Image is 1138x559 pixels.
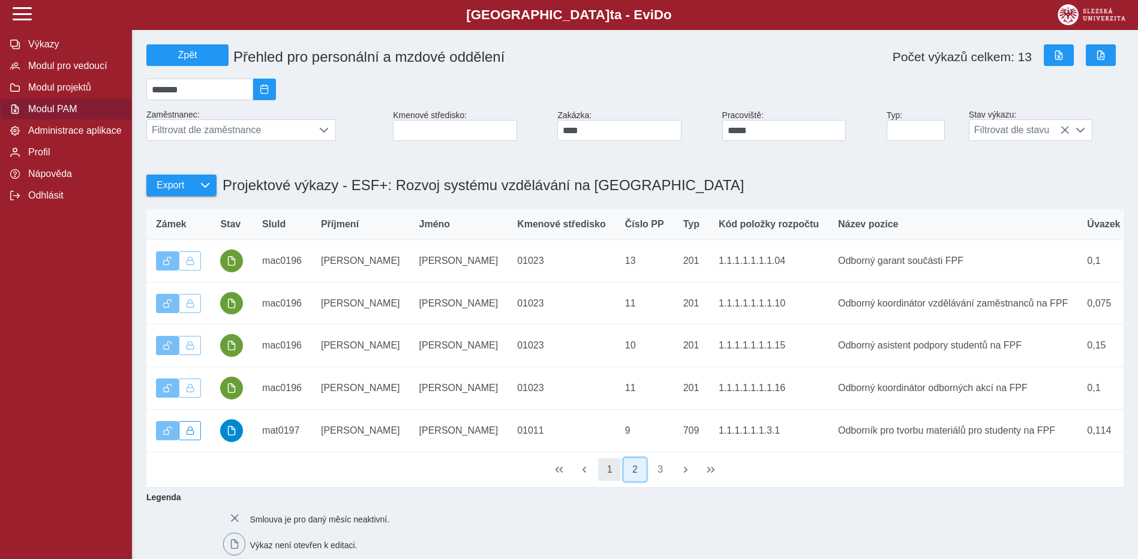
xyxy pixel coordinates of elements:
button: Uzamknout lze pouze výkaz, který je podepsán a schválen. [179,336,202,355]
button: podepsáno [220,292,243,315]
td: [PERSON_NAME] [311,324,410,367]
td: 0,1 [1077,240,1130,282]
td: mac0196 [253,282,311,324]
td: 01023 [508,324,615,367]
button: Uzamknout lze pouze výkaz, který je podepsán a schválen. [179,378,202,398]
span: Úvazek [1087,219,1120,230]
span: o [663,7,672,22]
button: Výkaz je odemčen. [156,294,179,313]
div: Zakázka: [553,106,717,146]
span: Výkazy [25,39,122,50]
span: Export [157,180,184,191]
span: Výkaz není otevřen k editaci. [250,540,357,550]
td: 01011 [508,409,615,452]
td: 201 [674,240,709,282]
td: 1.1.1.1.1.1.1.16 [709,367,828,410]
h1: Projektové výkazy - ESF+: Rozvoj systému vzdělávání na [GEOGRAPHIC_DATA] [217,171,744,200]
td: [PERSON_NAME] [311,367,410,410]
td: 01023 [508,367,615,410]
button: Export do PDF [1086,44,1116,66]
td: [PERSON_NAME] [311,282,410,324]
span: SluId [262,219,286,230]
span: Nápověda [25,169,122,179]
b: Legenda [142,488,1119,507]
button: 2025/08 [253,79,276,100]
td: Odborný koordinátor vzdělávání zaměstnanců na FPF [828,282,1077,324]
td: 201 [674,367,709,410]
span: D [654,7,663,22]
td: 0,075 [1077,282,1130,324]
button: Výkaz je odemčen. [156,336,179,355]
td: [PERSON_NAME] [410,367,508,410]
td: mac0196 [253,324,311,367]
div: Zaměstnanec: [142,105,388,146]
td: 9 [615,409,674,452]
div: Stav výkazu: [964,105,1128,146]
td: [PERSON_NAME] [410,282,508,324]
td: Odborník pro tvorbu materiálů pro studenty na FPF [828,409,1077,452]
button: Export [146,175,194,196]
span: Číslo PP [625,219,664,230]
button: 2 [624,458,647,481]
td: 201 [674,324,709,367]
td: 11 [615,282,674,324]
button: Zpět [146,44,229,66]
span: Zpět [152,50,223,61]
td: Odborný koordinátor odborných akcí na FPF [828,367,1077,410]
button: schváleno [220,419,243,442]
td: mac0196 [253,367,311,410]
td: Odborný garant součásti FPF [828,240,1077,282]
td: 1.1.1.1.1.1.1.04 [709,240,828,282]
span: Administrace aplikace [25,125,122,136]
span: Jméno [419,219,451,230]
td: 11 [615,367,674,410]
button: Uzamknout lze pouze výkaz, který je podepsán a schválen. [179,294,202,313]
button: podepsáno [220,377,243,399]
span: Modul PAM [25,104,122,115]
td: 10 [615,324,674,367]
button: Výkaz je odemčen. [156,378,179,398]
div: Kmenové středisko: [388,106,553,146]
img: logo_web_su.png [1058,4,1125,25]
span: Název pozice [838,219,898,230]
span: Filtrovat dle zaměstnance [147,120,313,140]
td: 201 [674,282,709,324]
button: Uzamknout lze pouze výkaz, který je podepsán a schválen. [179,421,202,440]
h1: Přehled pro personální a mzdové oddělení [229,44,722,70]
td: 01023 [508,282,615,324]
span: Stav [220,219,241,230]
button: Uzamknout lze pouze výkaz, který je podepsán a schválen. [179,251,202,271]
td: 0,114 [1077,409,1130,452]
span: Modul pro vedoucí [25,61,122,71]
div: Pracoviště: [717,106,882,146]
button: podepsáno [220,334,243,357]
span: Kód položky rozpočtu [719,219,819,230]
span: Odhlásit [25,190,122,201]
td: [PERSON_NAME] [410,240,508,282]
span: Profil [25,147,122,158]
td: 0,15 [1077,324,1130,367]
button: 1 [598,458,621,481]
span: Filtrovat dle stavu [969,120,1070,140]
span: Počet výkazů celkem: 13 [893,50,1032,64]
span: Zámek [156,219,187,230]
span: Modul projektů [25,82,122,93]
td: 01023 [508,240,615,282]
div: Typ: [882,106,964,146]
button: podepsáno [220,250,243,272]
span: Smlouva je pro daný měsíc neaktivní. [250,514,389,524]
td: 1.1.1.1.1.1.1.15 [709,324,828,367]
td: mac0196 [253,240,311,282]
span: Kmenové středisko [517,219,606,230]
span: t [609,7,614,22]
b: [GEOGRAPHIC_DATA] a - Evi [36,7,1102,23]
td: 13 [615,240,674,282]
td: [PERSON_NAME] [410,324,508,367]
td: 1.1.1.1.1.1.3.1 [709,409,828,452]
td: 709 [674,409,709,452]
button: 3 [649,458,672,481]
td: 0,1 [1077,367,1130,410]
td: 1.1.1.1.1.1.1.10 [709,282,828,324]
button: Výkaz je odemčen. [156,251,179,271]
td: [PERSON_NAME] [311,240,410,282]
